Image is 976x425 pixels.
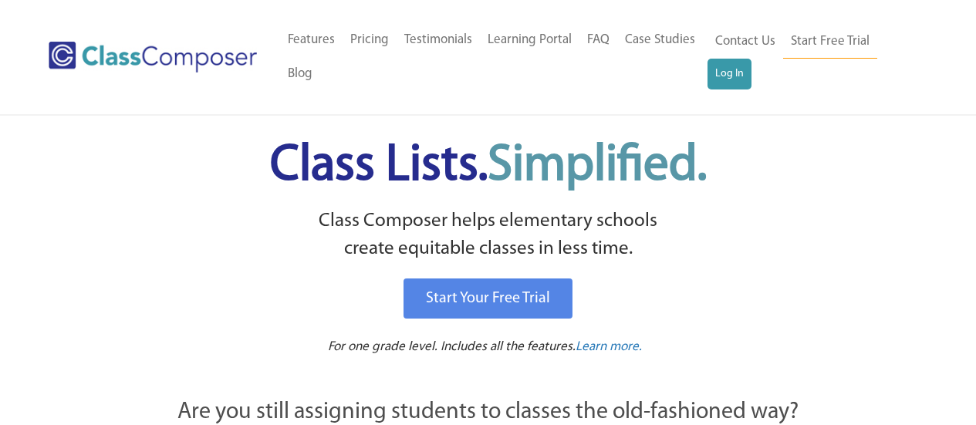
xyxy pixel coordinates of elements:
[488,141,707,191] span: Simplified.
[576,338,642,357] a: Learn more.
[280,23,343,57] a: Features
[343,23,397,57] a: Pricing
[783,25,877,59] a: Start Free Trial
[397,23,480,57] a: Testimonials
[49,42,257,73] img: Class Composer
[404,278,572,319] a: Start Your Free Trial
[328,340,576,353] span: For one grade level. Includes all the features.
[426,291,550,306] span: Start Your Free Trial
[579,23,617,57] a: FAQ
[708,25,916,89] nav: Header Menu
[617,23,703,57] a: Case Studies
[708,25,783,59] a: Contact Us
[280,23,708,91] nav: Header Menu
[576,340,642,353] span: Learn more.
[93,207,884,264] p: Class Composer helps elementary schools create equitable classes in less time.
[708,59,751,89] a: Log In
[280,57,320,91] a: Blog
[480,23,579,57] a: Learning Portal
[270,141,707,191] span: Class Lists.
